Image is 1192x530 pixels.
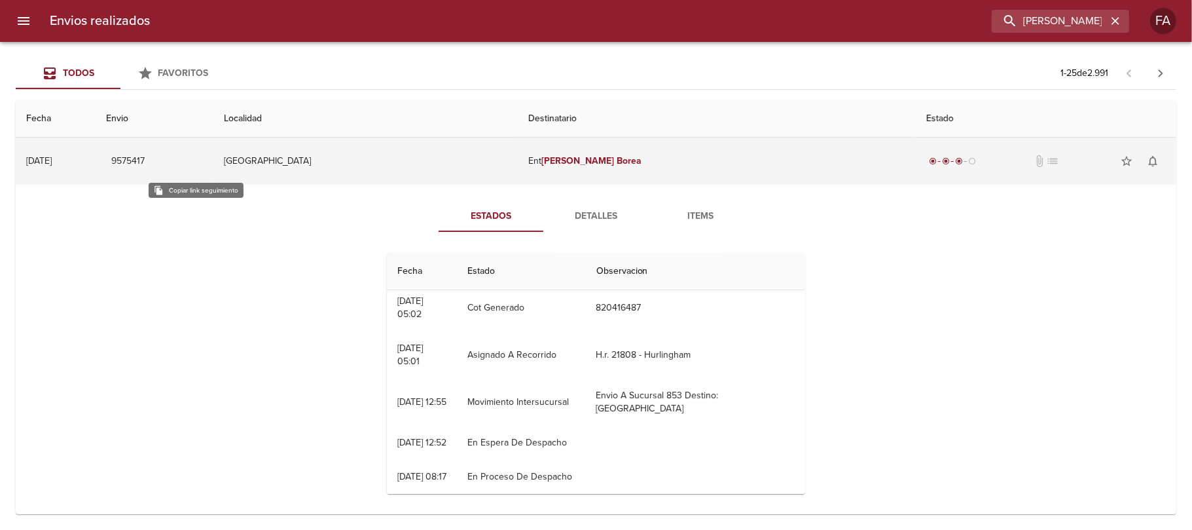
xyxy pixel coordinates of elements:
[397,295,423,320] div: [DATE] 05:02
[1150,8,1176,34] div: FA
[26,155,52,166] div: [DATE]
[656,208,745,225] span: Items
[111,153,145,170] span: 9575417
[541,155,614,166] em: [PERSON_NAME]
[397,396,446,407] div: [DATE] 12:55
[518,100,916,138] th: Destinatario
[551,208,640,225] span: Detalles
[992,10,1107,33] input: buscar
[586,331,806,379] td: H.r. 21808 - Hurlingham
[586,379,806,426] td: Envio A Sucursal 853 Destino: [GEOGRAPHIC_DATA]
[586,253,806,290] th: Observacion
[457,460,585,494] td: En Proceso De Despacho
[446,208,535,225] span: Estados
[457,284,585,331] td: Cot Generado
[968,157,976,165] span: radio_button_unchecked
[106,149,150,174] button: 9575417
[1046,155,1059,168] span: No tiene pedido asociado
[387,253,457,290] th: Fecha
[16,100,96,138] th: Fecha
[926,155,979,168] div: En viaje
[955,157,963,165] span: radio_button_checked
[617,155,641,166] em: Borea
[1150,8,1176,34] div: Abrir información de usuario
[457,379,585,426] td: Movimiento Intersucursal
[213,100,518,138] th: Localidad
[1120,155,1133,168] span: star_border
[457,253,585,290] th: Estado
[942,157,950,165] span: radio_button_checked
[50,10,150,31] h6: Envios realizados
[397,437,446,448] div: [DATE] 12:52
[63,67,94,79] span: Todos
[213,138,518,185] td: [GEOGRAPHIC_DATA]
[1140,148,1166,174] button: Activar notificaciones
[929,157,937,165] span: radio_button_checked
[518,138,916,185] td: Ent
[1146,155,1159,168] span: notifications_none
[8,5,39,37] button: menu
[1060,67,1108,80] p: 1 - 25 de 2.991
[387,153,805,494] table: Tabla de seguimiento
[916,100,1176,138] th: Estado
[96,100,213,138] th: Envio
[397,471,446,482] div: [DATE] 08:17
[397,343,423,367] div: [DATE] 05:01
[439,200,753,232] div: Tabs detalle de guia
[457,426,585,460] td: En Espera De Despacho
[1145,58,1176,89] span: Pagina siguiente
[1113,148,1140,174] button: Agregar a favoritos
[586,284,806,331] td: 820416487
[16,58,225,89] div: Tabs Envios
[457,331,585,379] td: Asignado A Recorrido
[1033,155,1046,168] span: No tiene documentos adjuntos
[158,67,209,79] span: Favoritos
